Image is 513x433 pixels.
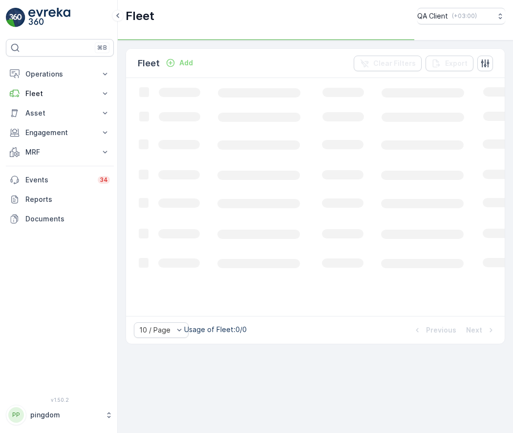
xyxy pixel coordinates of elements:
[6,84,114,103] button: Fleet
[6,170,114,190] a: Events34
[452,12,477,20] p: ( +03:00 )
[354,56,422,71] button: Clear Filters
[25,128,94,138] p: Engagement
[138,57,160,70] p: Fleet
[6,64,114,84] button: Operations
[179,58,193,68] p: Add
[6,405,114,425] button: PPpingdom
[25,214,110,224] p: Documents
[162,57,197,69] button: Add
[417,11,448,21] p: QA Client
[25,108,94,118] p: Asset
[6,123,114,142] button: Engagement
[28,8,70,27] img: logo_light-DOdMpM7g.png
[6,103,114,123] button: Asset
[25,195,110,204] p: Reports
[6,142,114,162] button: MRF
[6,397,114,403] span: v 1.50.2
[25,147,94,157] p: MRF
[466,325,482,335] p: Next
[426,56,473,71] button: Export
[97,44,107,52] p: ⌘B
[25,175,92,185] p: Events
[8,407,24,423] div: PP
[126,8,154,24] p: Fleet
[100,176,108,184] p: 34
[373,59,416,68] p: Clear Filters
[184,325,247,335] p: Usage of Fleet : 0/0
[411,324,457,336] button: Previous
[465,324,497,336] button: Next
[417,8,505,24] button: QA Client(+03:00)
[25,89,94,98] p: Fleet
[30,410,100,420] p: pingdom
[445,59,468,68] p: Export
[6,190,114,209] a: Reports
[426,325,456,335] p: Previous
[6,209,114,229] a: Documents
[25,69,94,79] p: Operations
[6,8,25,27] img: logo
